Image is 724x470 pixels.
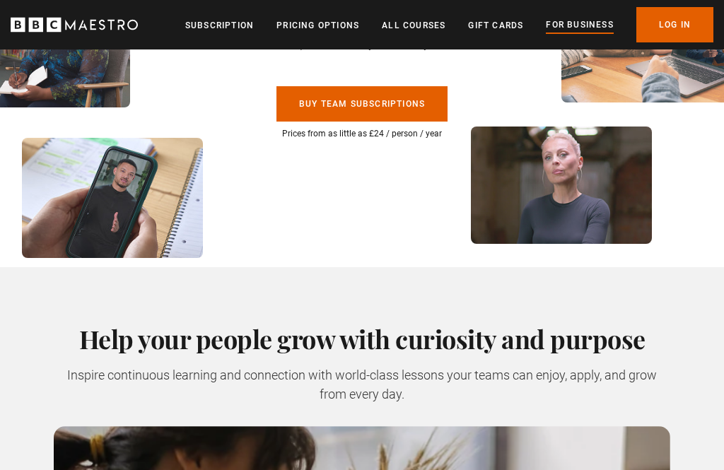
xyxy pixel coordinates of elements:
p: Inspire continuous learning and connection with world-class lessons your teams can enjoy, apply, ... [54,365,670,404]
a: Pricing Options [276,18,359,33]
a: All Courses [382,18,445,33]
nav: Primary [185,7,713,42]
a: Buy Team Subscriptions [276,86,448,122]
a: Gift Cards [468,18,523,33]
h2: Help your people grow with curiosity and purpose [54,324,670,353]
a: For business [546,18,613,33]
p: Prices from as little as £24 / person / year [196,127,528,140]
svg: BBC Maestro [11,14,138,35]
a: Log In [636,7,713,42]
a: Subscription [185,18,254,33]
